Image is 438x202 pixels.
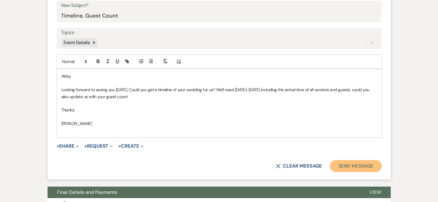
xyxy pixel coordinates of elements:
button: Share [57,144,79,149]
p: Thanks, [61,107,377,113]
button: View [360,187,391,198]
label: New Subject* [61,1,377,10]
p: [PERSON_NAME] [61,120,377,127]
div: Event Details [62,38,91,47]
button: Clear message [276,164,322,168]
button: Request [84,144,113,149]
span: + [118,144,121,149]
span: Final Details and Payments [57,189,117,195]
span: View [369,189,381,195]
button: Send Message [330,160,381,172]
span: + [57,144,59,149]
label: Topics [61,28,377,37]
button: Final Details and Payments [48,187,360,198]
p: Abby, [61,73,377,79]
span: + [84,144,87,149]
button: Create [118,144,143,149]
p: Looking forward to seeing you [DATE]. Could you get a timeline of your wedding for us? We'll need... [61,86,377,100]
